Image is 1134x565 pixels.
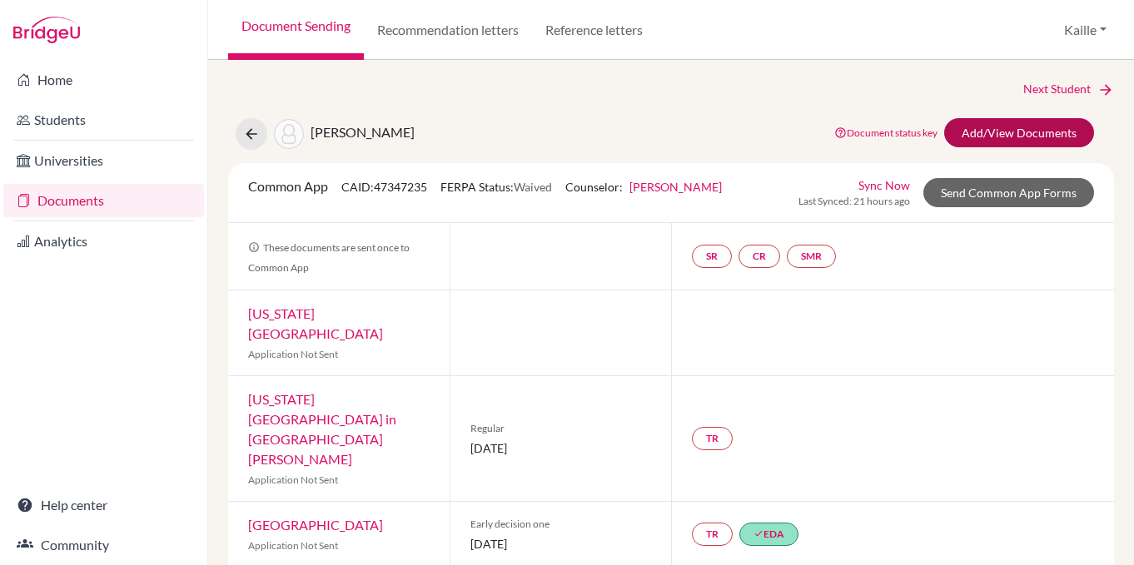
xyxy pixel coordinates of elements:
[787,245,836,268] a: SMR
[944,118,1094,147] a: Add/View Documents
[692,427,733,450] a: TR
[629,180,722,194] a: [PERSON_NAME]
[3,225,204,258] a: Analytics
[1057,14,1114,46] button: Kaille
[754,528,763,538] i: done
[798,194,910,209] span: Last Synced: 21 hours ago
[470,535,651,553] span: [DATE]
[248,348,338,360] span: Application Not Sent
[13,17,80,43] img: Bridge-U
[248,305,383,341] a: [US_STATE][GEOGRAPHIC_DATA]
[3,103,204,136] a: Students
[3,184,204,217] a: Documents
[470,439,651,457] span: [DATE]
[311,124,415,140] span: [PERSON_NAME]
[3,528,204,562] a: Community
[248,178,328,194] span: Common App
[248,517,383,533] a: [GEOGRAPHIC_DATA]
[739,245,780,268] a: CR
[248,391,396,467] a: [US_STATE][GEOGRAPHIC_DATA] in [GEOGRAPHIC_DATA][PERSON_NAME]
[248,241,410,274] span: These documents are sent once to Common App
[1023,80,1114,98] a: Next Student
[858,176,910,194] a: Sync Now
[470,421,651,436] span: Regular
[440,180,552,194] span: FERPA Status:
[248,473,338,486] span: Application Not Sent
[834,126,938,139] a: Document status key
[470,517,651,532] span: Early decision one
[341,180,427,194] span: CAID: 47347235
[3,63,204,97] a: Home
[3,144,204,177] a: Universities
[692,245,732,268] a: SR
[248,539,338,552] span: Application Not Sent
[565,180,722,194] span: Counselor:
[3,488,204,522] a: Help center
[692,523,733,546] a: TR
[923,178,1094,207] a: Send Common App Forms
[514,180,552,194] span: Waived
[739,523,798,546] a: doneEDA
